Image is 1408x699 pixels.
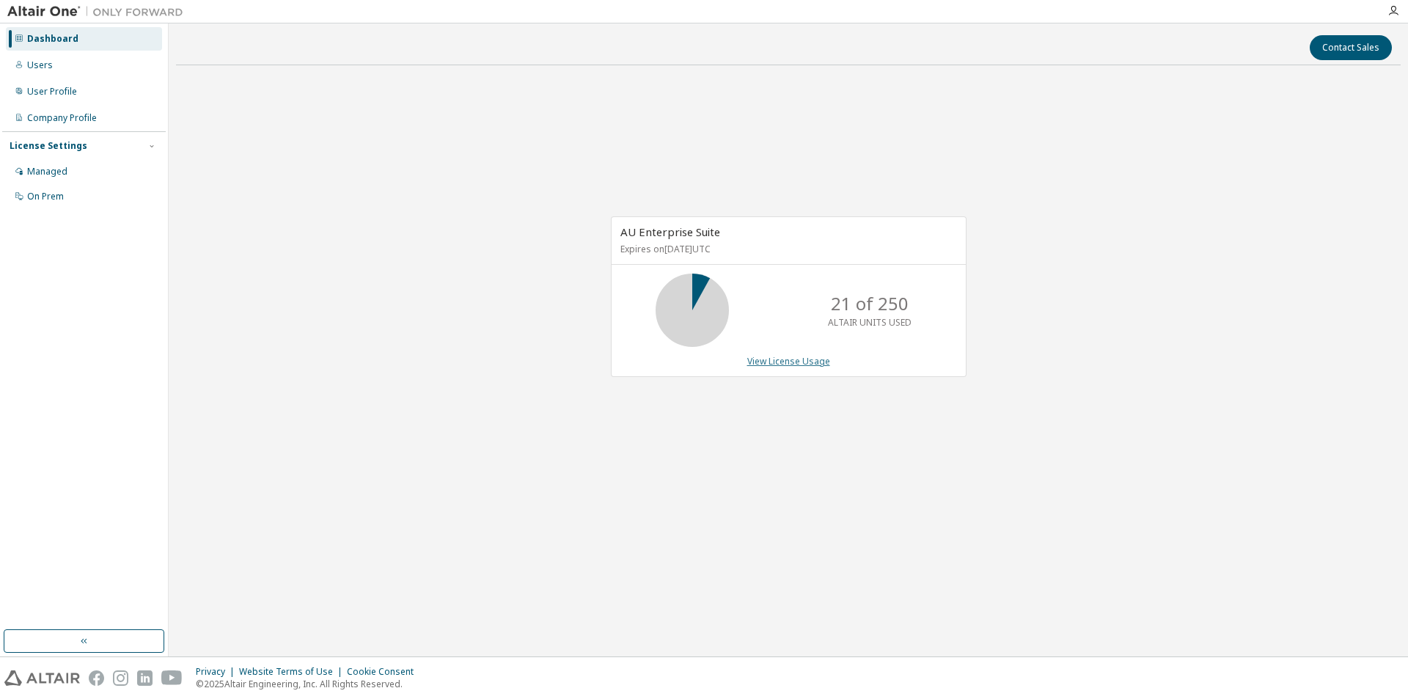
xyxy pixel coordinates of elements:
img: Altair One [7,4,191,19]
a: View License Usage [747,355,830,367]
div: On Prem [27,191,64,202]
img: altair_logo.svg [4,670,80,686]
img: youtube.svg [161,670,183,686]
img: linkedin.svg [137,670,153,686]
img: instagram.svg [113,670,128,686]
div: Company Profile [27,112,97,124]
div: Users [27,59,53,71]
span: AU Enterprise Suite [620,224,720,239]
button: Contact Sales [1310,35,1392,60]
div: Website Terms of Use [239,666,347,678]
div: Cookie Consent [347,666,422,678]
div: Dashboard [27,33,78,45]
div: License Settings [10,140,87,152]
p: Expires on [DATE] UTC [620,243,953,255]
p: ALTAIR UNITS USED [828,316,912,329]
div: User Profile [27,86,77,98]
p: 21 of 250 [831,291,909,316]
p: © 2025 Altair Engineering, Inc. All Rights Reserved. [196,678,422,690]
img: facebook.svg [89,670,104,686]
div: Managed [27,166,67,178]
div: Privacy [196,666,239,678]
